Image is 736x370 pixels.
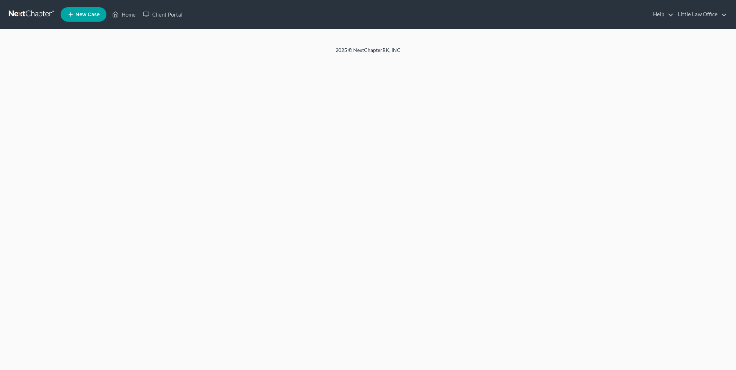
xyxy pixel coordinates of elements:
[674,8,727,21] a: Little Law Office
[109,8,139,21] a: Home
[162,47,574,60] div: 2025 © NextChapterBK, INC
[649,8,674,21] a: Help
[61,7,106,22] new-legal-case-button: New Case
[139,8,186,21] a: Client Portal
